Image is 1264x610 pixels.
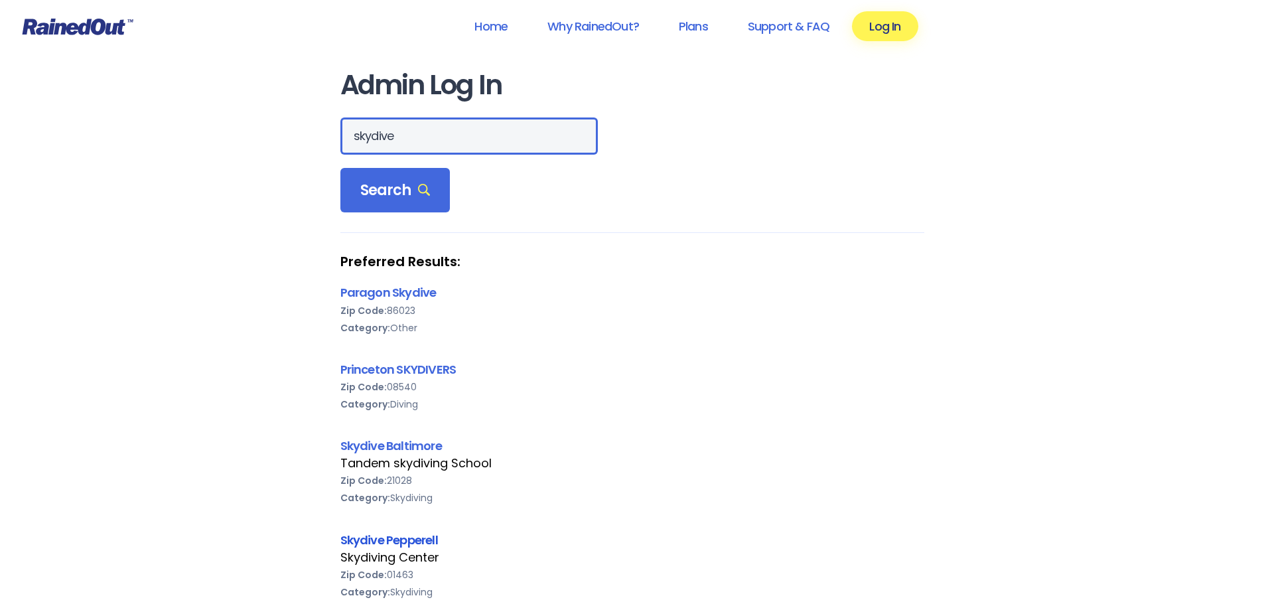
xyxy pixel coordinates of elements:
[340,549,924,566] div: Skydiving Center
[340,531,924,549] div: Skydive Pepperell
[340,253,924,270] strong: Preferred Results:
[457,11,525,41] a: Home
[530,11,656,41] a: Why RainedOut?
[340,284,437,301] a: Paragon Skydive
[340,168,451,213] div: Search
[340,474,387,487] b: Zip Code:
[340,398,390,411] b: Category:
[360,181,431,200] span: Search
[340,585,390,599] b: Category:
[340,489,924,506] div: Skydiving
[340,378,924,396] div: 08540
[340,361,456,378] a: Princeton SKYDIVERS
[340,396,924,413] div: Diving
[340,455,924,472] div: Tandem skydiving School
[340,437,924,455] div: Skydive Baltimore
[340,380,387,394] b: Zip Code:
[340,321,390,335] b: Category:
[340,360,924,378] div: Princeton SKYDIVERS
[340,319,924,337] div: Other
[340,566,924,583] div: 01463
[340,568,387,581] b: Zip Code:
[340,583,924,601] div: Skydiving
[340,437,442,454] a: Skydive Baltimore
[731,11,847,41] a: Support & FAQ
[340,491,390,504] b: Category:
[340,70,924,100] h1: Admin Log In
[662,11,725,41] a: Plans
[340,283,924,301] div: Paragon Skydive
[340,304,387,317] b: Zip Code:
[852,11,918,41] a: Log In
[340,532,438,548] a: Skydive Pepperell
[340,302,924,319] div: 86023
[340,117,598,155] input: Search Orgs…
[340,472,924,489] div: 21028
